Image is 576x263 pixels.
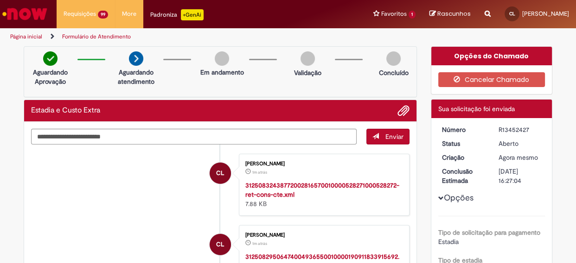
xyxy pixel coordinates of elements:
[379,68,409,77] p: Concluído
[216,233,224,256] span: CL
[215,51,229,66] img: img-circle-grey.png
[499,153,542,162] div: 27/08/2025 13:26:59
[252,241,267,246] span: 1m atrás
[509,11,515,17] span: CL
[181,9,204,20] p: +GenAi
[431,47,552,65] div: Opções do Chamado
[435,153,492,162] dt: Criação
[245,181,400,208] div: 7.88 KB
[381,9,407,19] span: Favoritos
[62,33,131,40] a: Formulário de Atendimento
[435,167,492,185] dt: Conclusão Estimada
[122,9,136,19] span: More
[31,106,100,115] h2: Estadia e Custo Extra Histórico de tíquete
[210,163,231,184] div: Camila Leite
[245,232,400,238] div: [PERSON_NAME]
[397,105,410,117] button: Adicionar anexos
[499,153,538,162] time: 27/08/2025 13:26:59
[301,51,315,66] img: img-circle-grey.png
[385,132,403,141] span: Enviar
[1,5,49,23] img: ServiceNow
[216,162,224,184] span: CL
[499,153,538,162] span: Agora mesmo
[429,10,471,19] a: Rascunhos
[245,181,399,199] a: 31250832438772002816570010000528271000528272-ret-cons-cte.xml
[386,51,401,66] img: img-circle-grey.png
[499,139,542,148] div: Aberto
[10,33,42,40] a: Página inicial
[499,167,542,185] div: [DATE] 16:27:04
[294,68,321,77] p: Validação
[114,68,159,86] p: Aguardando atendimento
[438,238,459,246] span: Estadia
[31,129,357,144] textarea: Digite sua mensagem aqui...
[252,241,267,246] time: 27/08/2025 13:25:40
[252,169,267,175] time: 27/08/2025 13:25:52
[245,161,400,167] div: [PERSON_NAME]
[499,125,542,134] div: R13452427
[522,10,569,18] span: [PERSON_NAME]
[150,9,204,20] div: Padroniza
[43,51,58,66] img: check-circle-green.png
[437,9,471,18] span: Rascunhos
[98,11,108,19] span: 99
[28,68,73,86] p: Aguardando Aprovação
[129,51,143,66] img: arrow-next.png
[252,169,267,175] span: 1m atrás
[409,11,416,19] span: 1
[366,129,410,144] button: Enviar
[64,9,96,19] span: Requisições
[438,228,540,237] b: Tipo de solicitação para pagamento
[210,234,231,255] div: Camila Leite
[438,72,545,87] button: Cancelar Chamado
[7,28,377,45] ul: Trilhas de página
[438,105,515,113] span: Sua solicitação foi enviada
[200,68,244,77] p: Em andamento
[435,125,492,134] dt: Número
[435,139,492,148] dt: Status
